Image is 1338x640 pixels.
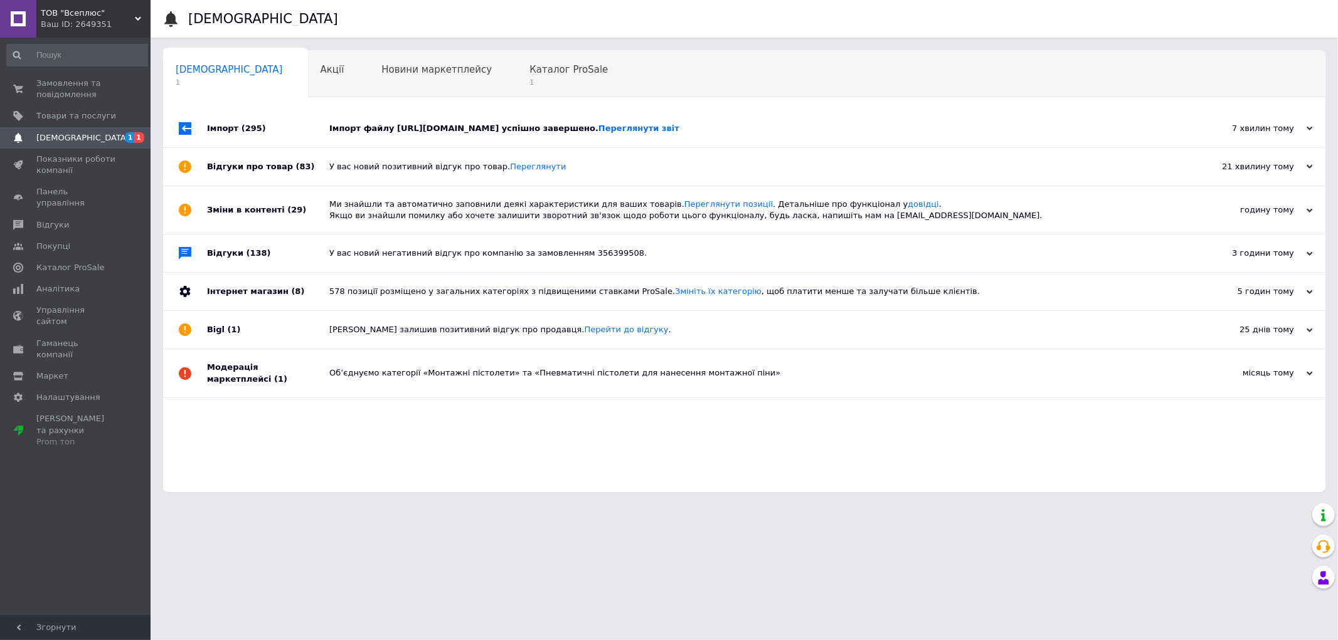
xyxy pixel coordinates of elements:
span: Відгуки [36,219,69,231]
div: Відгуки про товар [207,148,329,186]
span: Гаманець компанії [36,338,116,360]
a: довідці [908,199,939,209]
div: 21 хвилину тому [1187,161,1313,172]
span: ТОВ "Всеплюс" [41,8,135,19]
a: Переглянути звіт [598,123,679,133]
div: Bigl [207,311,329,349]
div: Ваш ID: 2649351 [41,19,151,30]
h1: [DEMOGRAPHIC_DATA] [188,11,338,26]
a: Перейти до відгуку [585,325,669,334]
div: Імпорт [207,110,329,147]
a: Змініть їх категорію [675,286,762,296]
span: Панель управління [36,186,116,209]
div: 3 години тому [1187,248,1313,259]
div: 578 позиції розміщено у загальних категоріях з підвищеними ставками ProSale. , щоб платити менше ... [329,286,1187,297]
div: Імпорт файлу [URL][DOMAIN_NAME] успішно завершено. [329,123,1187,134]
span: Новини маркетплейсу [381,64,492,75]
span: (29) [287,205,306,214]
span: Налаштування [36,392,100,403]
span: 1 [529,78,608,87]
span: Каталог ProSale [529,64,608,75]
div: 5 годин тому [1187,286,1313,297]
span: Покупці [36,241,70,252]
span: Маркет [36,370,68,382]
div: Відгуки [207,234,329,272]
span: (138) [247,248,271,258]
div: У вас новий позитивний відгук про товар. [329,161,1187,172]
div: Об’єднуємо категорії «Монтажні пістолети» та «Пневматичні пістолети для нанесення монтажної піни» [329,367,1187,379]
div: 7 хвилин тому [1187,123,1313,134]
span: Акції [321,64,344,75]
span: Замовлення та повідомлення [36,78,116,100]
span: 1 [134,132,144,143]
span: Аналітика [36,283,80,295]
span: (1) [228,325,241,334]
div: [PERSON_NAME] залишив позитивний відгук про продавця. . [329,324,1187,335]
span: [PERSON_NAME] та рахунки [36,413,116,448]
span: [DEMOGRAPHIC_DATA] [176,64,283,75]
span: (1) [274,374,287,384]
span: Каталог ProSale [36,262,104,273]
span: Показники роботи компанії [36,154,116,176]
span: Управління сайтом [36,305,116,327]
span: (8) [291,286,304,296]
div: Prom топ [36,436,116,448]
div: місяць тому [1187,367,1313,379]
a: Переглянути [510,162,566,171]
span: (295) [242,123,266,133]
div: У вас новий негативний відгук про компанію за замовленням 356399508. [329,248,1187,259]
div: Ми знайшли та автоматично заповнили деякі характеристики для ваших товарів. . Детальніше про функ... [329,199,1187,221]
span: (83) [296,162,315,171]
div: Модерація маркетплейсі [207,349,329,397]
span: [DEMOGRAPHIC_DATA] [36,132,129,144]
div: Зміни в контенті [207,186,329,234]
div: годину тому [1187,204,1313,216]
span: 1 [125,132,135,143]
input: Пошук [6,44,148,66]
span: 1 [176,78,283,87]
span: Товари та послуги [36,110,116,122]
div: Інтернет магазин [207,273,329,310]
a: Переглянути позиції [684,199,773,209]
div: 25 днів тому [1187,324,1313,335]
